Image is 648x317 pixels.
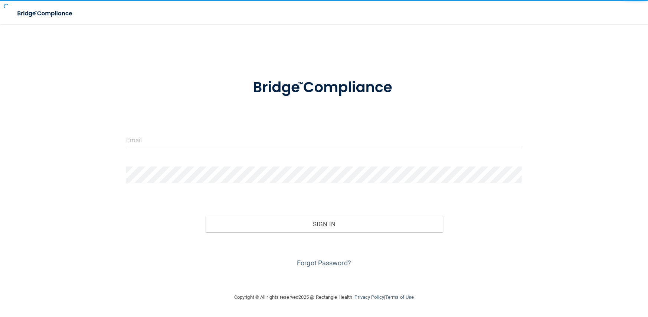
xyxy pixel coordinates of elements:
[126,132,522,148] input: Email
[11,6,79,21] img: bridge_compliance_login_screen.278c3ca4.svg
[238,68,410,107] img: bridge_compliance_login_screen.278c3ca4.svg
[205,216,443,232] button: Sign In
[297,259,351,267] a: Forgot Password?
[189,285,459,309] div: Copyright © All rights reserved 2025 @ Rectangle Health | |
[385,294,414,300] a: Terms of Use
[354,294,384,300] a: Privacy Policy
